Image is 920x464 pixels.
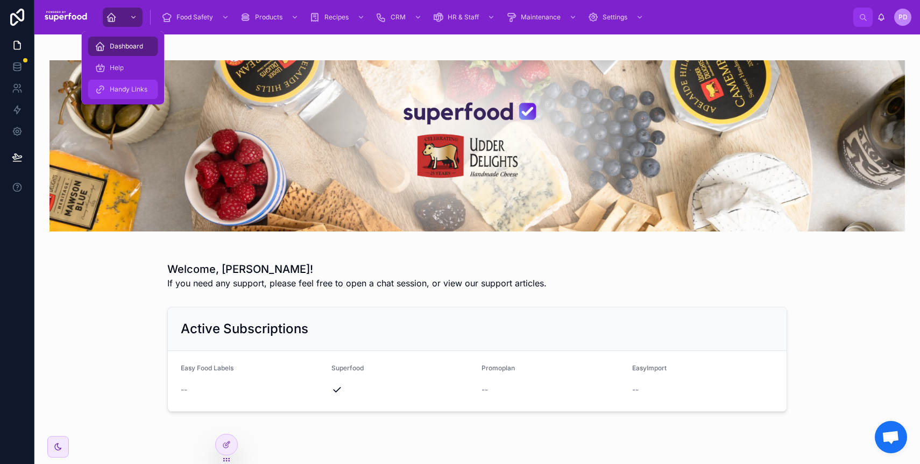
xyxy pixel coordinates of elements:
div: scrollable content [97,5,853,29]
span: -- [181,384,187,395]
a: Handy Links [88,80,158,99]
h1: Welcome, [PERSON_NAME]! [167,262,547,277]
span: Settings [603,13,627,22]
a: Settings [584,8,649,27]
a: Recipes [306,8,370,27]
a: Dashboard [88,37,158,56]
a: Food Safety [158,8,235,27]
h2: Active Subscriptions [181,320,308,338]
span: -- [482,384,488,395]
span: Food Safety [176,13,213,22]
span: If you need any support, please feel free to open a chat session, or view our support articles. [167,277,547,290]
span: Maintenance [521,13,561,22]
a: Products [237,8,304,27]
span: Products [255,13,282,22]
span: -- [632,384,639,395]
span: EasyImport [632,364,667,372]
img: App logo [43,9,89,26]
span: PD [898,13,908,22]
span: Handy Links [110,85,147,94]
a: Help [88,58,158,78]
span: HR & Staff [448,13,479,22]
span: Recipes [324,13,349,22]
span: Superfood [331,364,364,372]
a: CRM [372,8,427,27]
a: HR & Staff [429,8,500,27]
span: Easy Food Labels [181,364,233,372]
a: Maintenance [503,8,582,27]
span: Help [110,64,124,72]
img: bc069c86-f69b-4ff2-b76a-f565c9b3c53a-Clients_Superfood_Stacker.png [49,60,905,231]
span: CRM [391,13,406,22]
span: Promoplan [482,364,515,372]
div: Open chat [875,421,907,453]
span: Dashboard [110,42,143,51]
